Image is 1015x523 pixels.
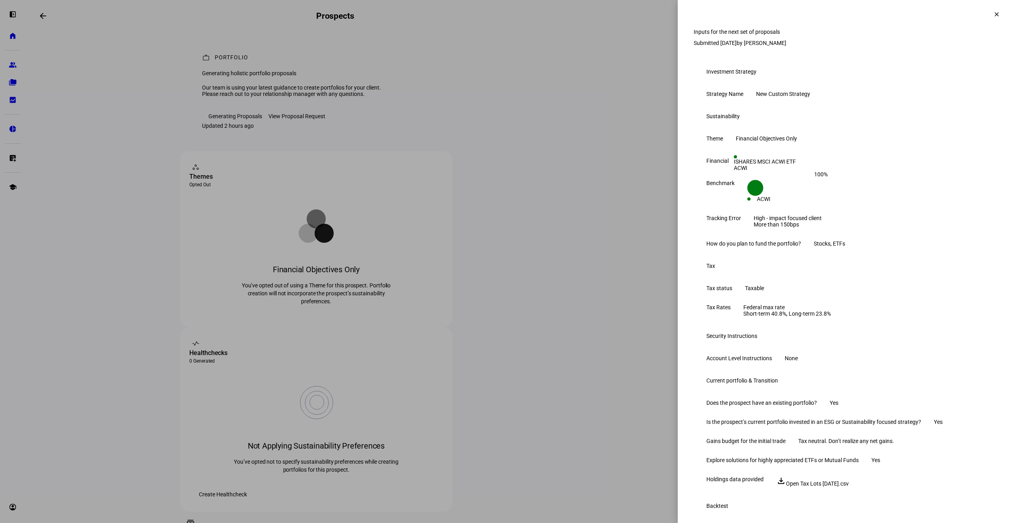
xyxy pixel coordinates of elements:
div: ACWI [757,196,770,202]
div: 100% [734,171,828,178]
div: New Custom Strategy [756,91,810,97]
div: Gains budget for the initial trade [706,438,786,444]
div: Tax Rates [706,304,731,310]
div: Financial Objectives Only [736,135,797,142]
div: Yes [830,400,838,406]
mat-icon: clear [993,11,1000,18]
div: Sustainability [706,113,740,119]
div: How do you plan to fund the portfolio? [706,240,801,247]
div: Financial [706,158,729,164]
div: Inputs for the next set of proposals [694,15,794,22]
div: Tax status [706,285,732,291]
div: Current portfolio & Transition [706,377,778,384]
div: Short-term 40.8%, Long-term 23.8% [743,310,831,317]
div: Strategy Name [706,91,743,97]
div: Stocks, ETFs [814,240,845,247]
span: Open Tax Lots [DATE].csv [786,480,849,487]
div: Federal max rate [743,304,831,317]
div: Tax [706,263,715,269]
mat-icon: file_download [776,476,786,486]
div: ACWI [734,165,828,171]
div: Yes [934,419,943,425]
div: Submitted [DATE] [694,40,999,46]
div: Security Instructions [706,333,757,339]
span: by [PERSON_NAME] [737,40,786,46]
div: Explore solutions for highly appreciated ETFs or Mutual Funds [706,457,859,463]
div: Holdings data provided [706,476,764,482]
div: Theme [706,135,723,142]
div: Tax neutral. Don’t realize any net gains. [798,438,894,444]
div: Account Level Instructions [706,355,772,361]
div: Inputs for the next set of proposals [694,29,999,35]
div: Backtest [706,503,728,509]
div: Investment Strategy [706,68,756,75]
div: More than 150bps [754,221,822,228]
div: ISHARES MSCI ACWI ETF [734,158,828,165]
div: None [785,355,798,361]
div: Yes [871,457,880,463]
div: Benchmark [706,180,735,186]
div: Tracking Error [706,215,741,221]
div: High - impact focused client [754,215,822,221]
div: Is the prospect’s current portfolio invested in an ESG or Sustainability focused strategy? [706,419,921,425]
div: Taxable [745,285,764,291]
div: Does the prospect have an existing portfolio? [706,400,817,406]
